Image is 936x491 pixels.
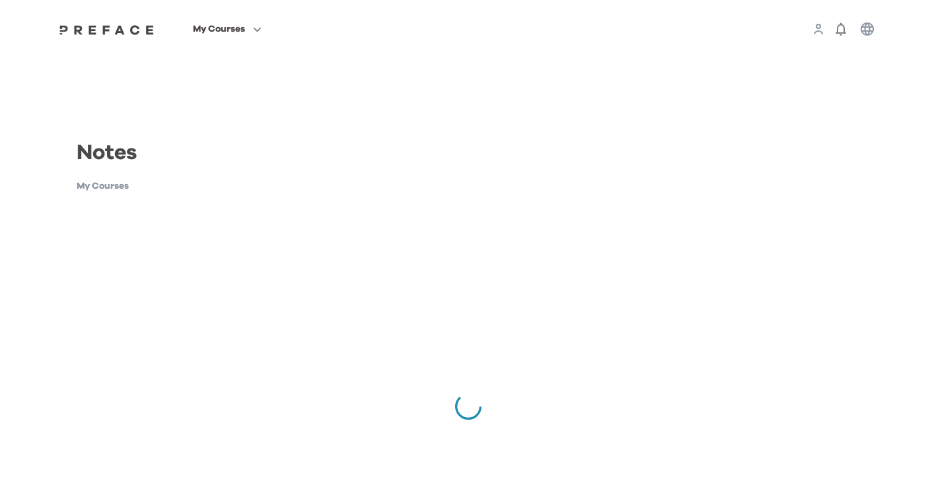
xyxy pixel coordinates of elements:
[193,21,245,37] span: My Courses
[77,180,252,193] h1: My Courses
[56,24,158,35] img: Preface Logo
[56,24,158,34] a: Preface Logo
[66,137,252,180] div: Notes
[189,20,266,38] button: My Courses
